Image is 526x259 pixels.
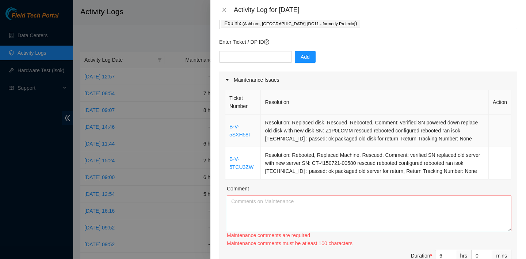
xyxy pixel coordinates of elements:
th: Ticket Number [225,90,261,115]
span: question-circle [264,39,269,45]
span: ( Ashburn, [GEOGRAPHIC_DATA] (DC11 - formerly Prolexic) [243,22,355,26]
p: Enter Ticket / DP ID [219,38,517,46]
p: Equinix ) [224,19,357,28]
div: Activity Log for [DATE] [234,6,517,14]
td: Resolution: Rebooted, Replaced Machine, Rescued, Comment: verified SN replaced old server with ne... [261,147,489,179]
span: Add [301,53,310,61]
a: B-V-5TCU3ZW [229,156,254,170]
div: Maintenance Issues [219,71,517,88]
div: Maintenance comments must be atleast 100 characters [227,239,511,247]
th: Resolution [261,90,489,115]
td: Resolution: Replaced disk, Rescued, Rebooted, Comment: verified SN powered down replace old disk ... [261,115,489,147]
th: Action [489,90,511,115]
textarea: Comment [227,196,511,231]
span: caret-right [225,78,229,82]
label: Comment [227,185,249,193]
button: Add [295,51,316,63]
div: Maintenance comments are required [227,231,511,239]
span: close [221,7,227,13]
button: Close [219,7,229,13]
a: B-V-5SXH58I [229,124,250,138]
